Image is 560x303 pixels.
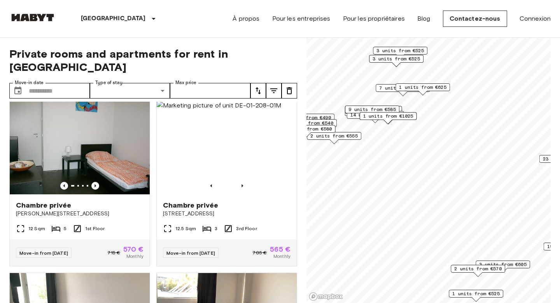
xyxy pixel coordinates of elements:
div: Map marker [373,47,427,59]
div: Map marker [282,119,337,131]
span: 7 units from €585 [379,85,427,92]
button: Previous image [60,182,68,190]
button: Choose date [10,83,26,99]
div: Map marker [449,290,503,302]
span: 1 units from €625 [399,84,446,91]
img: Habyt [9,14,56,21]
span: 3rd Floor [236,225,257,232]
span: 6 units from €490 [283,114,331,121]
img: Marketing picture of unit DE-01-208-01M [157,101,297,194]
a: Pour les propriétaires [343,14,405,23]
span: Move-in from [DATE] [19,250,68,256]
button: Previous image [238,182,246,190]
span: Chambre privée [163,201,218,210]
span: 2 units from €555 [310,132,358,139]
span: 14 units from €575 [350,111,401,118]
a: Pour les entreprises [272,14,331,23]
div: Map marker [395,83,450,95]
button: tune [250,83,266,99]
div: Map marker [278,125,336,137]
button: tune [282,83,297,99]
span: Move-in from [DATE] [166,250,215,256]
span: [STREET_ADDRESS] [163,210,290,218]
span: 12 Sqm [28,225,45,232]
div: Map marker [347,111,404,123]
a: Mapbox logo [309,292,343,301]
span: 35 units from €580 [282,125,332,132]
span: Monthly [126,253,143,260]
div: Map marker [369,55,423,67]
span: 5 [64,225,66,232]
div: Map marker [376,84,430,96]
span: Private rooms and apartments for rent in [GEOGRAPHIC_DATA] [9,47,297,74]
span: 1 units from €1025 [363,113,413,120]
a: Blog [417,14,430,23]
button: Previous image [207,182,215,190]
p: [GEOGRAPHIC_DATA] [81,14,146,23]
div: Map marker [345,106,399,118]
span: 2 units from €570 [454,265,502,272]
span: Monthly [273,253,290,260]
label: Move-in date [15,79,44,86]
span: [PERSON_NAME][STREET_ADDRESS] [16,210,143,218]
span: 12.5 Sqm [175,225,196,232]
button: Previous image [91,182,99,190]
div: Map marker [345,106,402,118]
span: 1st Floor [85,225,105,232]
span: 3 units from €525 [373,55,420,62]
span: 3 [215,225,217,232]
span: 565 € [270,246,290,253]
span: 705 € [252,249,267,256]
div: Map marker [280,114,334,126]
span: 9 units from €585 [348,106,396,113]
span: Chambre privée [16,201,71,210]
a: Marketing picture of unit DE-01-302-004-04Previous imagePrevious imageChambre privée[PERSON_NAME]... [9,100,150,266]
a: À propos [233,14,259,23]
img: Marketing picture of unit DE-01-302-004-04 [10,101,150,194]
label: Max price [175,79,196,86]
a: Connexion [520,14,551,23]
div: Map marker [476,261,530,273]
span: 1 units from €525 [452,290,500,297]
button: tune [266,83,282,99]
span: 6 units from €540 [286,120,333,127]
a: Contactez-nous [443,11,507,27]
div: Map marker [360,112,417,124]
span: 3 units from €525 [376,47,424,54]
span: 715 € [107,249,120,256]
span: 570 € [123,246,143,253]
span: 3 units from €605 [479,261,527,268]
div: Map marker [451,265,505,277]
a: Marketing picture of unit DE-01-208-01MPrevious imagePrevious imageChambre privée[STREET_ADDRESS]... [156,100,297,266]
label: Type of stay [95,79,122,86]
div: Map marker [307,132,361,144]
